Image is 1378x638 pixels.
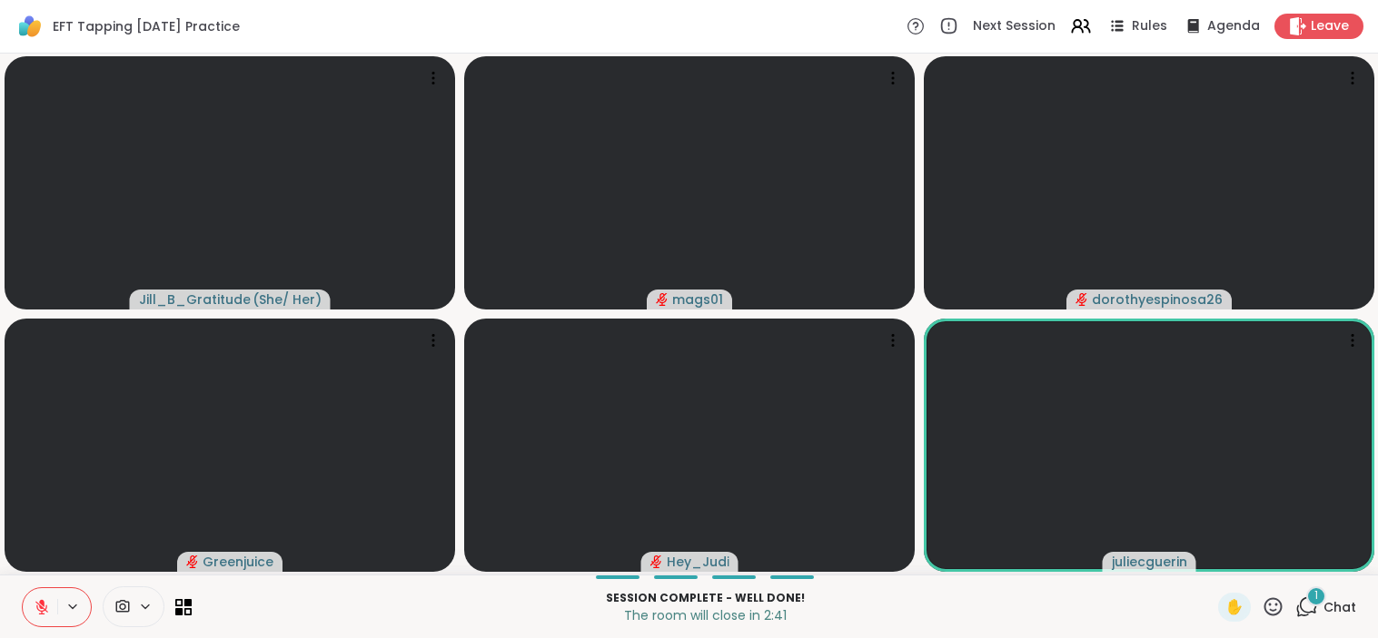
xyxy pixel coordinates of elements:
[672,290,723,309] span: mags01
[667,553,729,571] span: Hey_Judi
[1323,598,1356,616] span: Chat
[53,17,240,35] span: EFT Tapping [DATE] Practice
[1311,17,1349,35] span: Leave
[253,290,322,309] span: ( She/ Her )
[1112,553,1187,571] span: juliecguerin
[973,17,1056,35] span: Next Session
[186,555,199,568] span: audio-muted
[1314,588,1318,604] span: 1
[1207,17,1260,35] span: Agenda
[1092,290,1223,309] span: dorothyespinosa26
[203,590,1207,606] p: Session Complete - well done!
[15,11,45,42] img: ShareWell Logomark
[1132,17,1167,35] span: Rules
[650,555,663,568] span: audio-muted
[1225,596,1244,618] span: ✋
[203,606,1207,624] p: The room will close in 2:41
[1076,293,1088,306] span: audio-muted
[656,293,669,306] span: audio-muted
[203,553,273,571] span: Greenjuice
[139,290,251,309] span: Jill_B_Gratitude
